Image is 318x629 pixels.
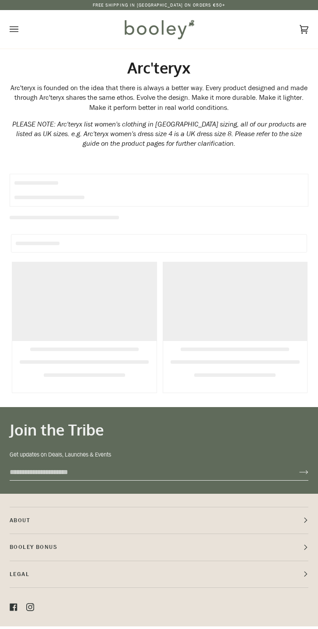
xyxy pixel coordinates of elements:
h1: Arc'teryx [10,58,309,77]
p: Booley Bonus [10,534,309,561]
p: Pipeline_Footer Sub [10,561,309,588]
p: Pipeline_Footer Main [10,507,309,534]
input: your-email@example.com [10,464,286,480]
img: Booley [121,17,197,42]
div: Arc'teryx is founded on the idea that there is always a better way. Every product designed and ma... [10,83,309,112]
button: Join [285,465,308,479]
button: Open menu [10,10,36,49]
p: Free Shipping in [GEOGRAPHIC_DATA] on Orders €50+ [93,2,226,9]
h3: Join the Tribe [10,420,309,439]
p: Get updates on Deals, Launches & Events [10,450,309,459]
em: PLEASE NOTE: Arc'teryx list women's clothing in [GEOGRAPHIC_DATA] sizing, all of our products are... [12,119,306,148]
